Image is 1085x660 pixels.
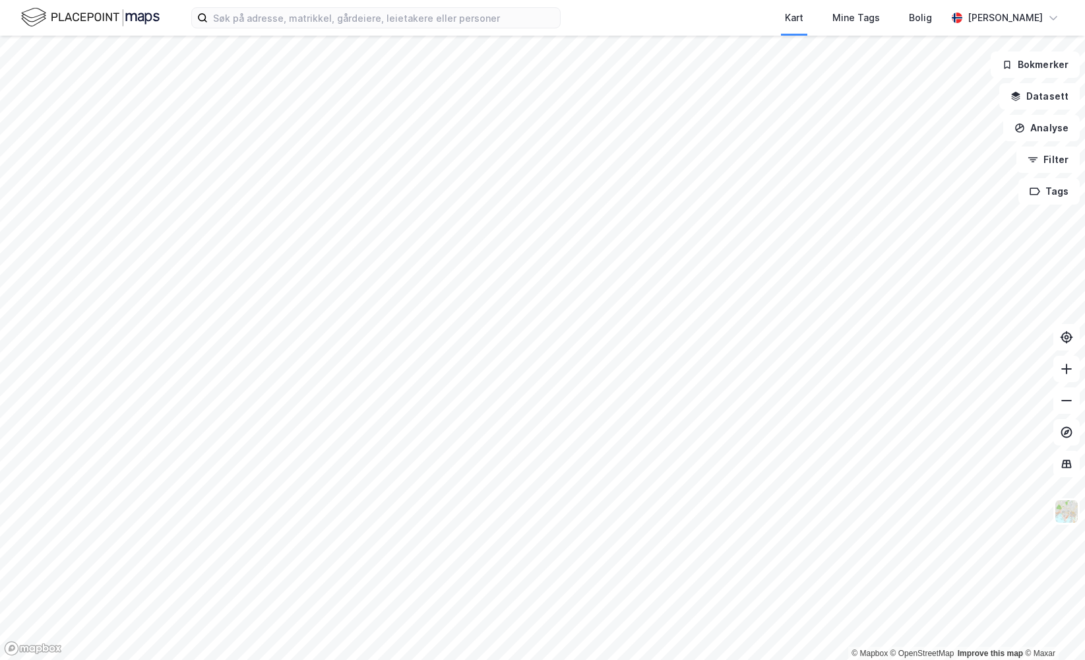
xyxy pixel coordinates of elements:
[21,6,160,29] img: logo.f888ab2527a4732fd821a326f86c7f29.svg
[4,641,62,656] a: Mapbox homepage
[1018,178,1080,205] button: Tags
[208,8,560,28] input: Søk på adresse, matrikkel, gårdeiere, leietakere eller personer
[832,10,880,26] div: Mine Tags
[1054,499,1079,524] img: Z
[991,51,1080,78] button: Bokmerker
[999,83,1080,110] button: Datasett
[958,649,1023,658] a: Improve this map
[968,10,1043,26] div: [PERSON_NAME]
[785,10,803,26] div: Kart
[1019,597,1085,660] iframe: Chat Widget
[1016,147,1080,173] button: Filter
[890,649,954,658] a: OpenStreetMap
[852,649,888,658] a: Mapbox
[909,10,932,26] div: Bolig
[1003,115,1080,141] button: Analyse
